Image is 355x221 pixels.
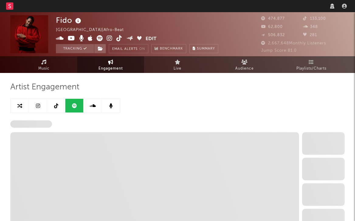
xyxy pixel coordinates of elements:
[261,25,283,29] span: 62,800
[56,44,94,53] button: Tracking
[144,56,211,73] a: Live
[77,56,144,73] a: Engagement
[139,47,145,51] em: On
[146,35,157,43] button: Edit
[261,49,297,53] span: Jump Score: 81.0
[10,84,79,91] span: Artist Engagement
[56,15,83,25] div: Fido
[296,65,326,72] span: Playlists/Charts
[278,56,345,73] a: Playlists/Charts
[10,120,52,128] span: Spotify Followers
[303,17,326,21] span: 133,100
[211,56,278,73] a: Audience
[151,44,186,53] a: Benchmark
[160,45,183,53] span: Benchmark
[261,17,285,21] span: 474,877
[261,33,285,37] span: 506,832
[38,65,50,72] span: Music
[197,47,215,50] span: Summary
[303,25,318,29] span: 348
[56,26,131,34] div: [GEOGRAPHIC_DATA] | Afro-Beat
[109,44,148,53] button: Email AlertsOn
[235,65,254,72] span: Audience
[174,65,181,72] span: Live
[261,41,326,45] span: 2,667,648 Monthly Listeners
[189,44,218,53] button: Summary
[98,65,123,72] span: Engagement
[303,33,317,37] span: 281
[10,56,77,73] a: Music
